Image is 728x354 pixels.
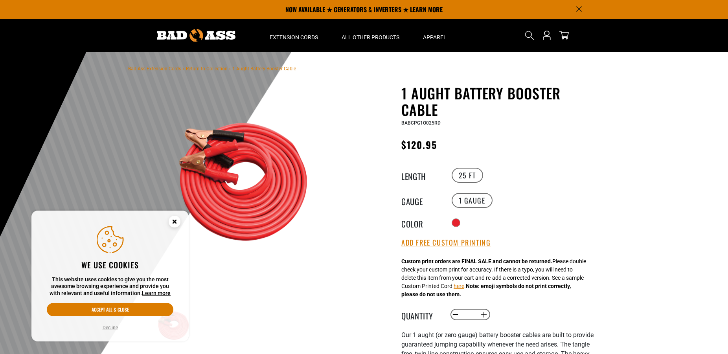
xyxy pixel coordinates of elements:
[401,218,441,228] legend: Color
[232,66,296,72] span: 1 Aught Battery Booster Cable
[47,303,173,316] button: Accept all & close
[401,170,441,180] legend: Length
[31,211,189,342] aside: Cookie Consent
[401,283,571,297] strong: Note: emoji symbols do not print correctly, please do not use them.
[401,257,586,299] div: Please double check your custom print for accuracy. If there is a typo, you will need to delete t...
[401,138,438,152] span: $120.95
[142,290,171,296] a: Learn more
[401,238,491,247] button: Add Free Custom Printing
[401,120,441,126] span: BABCPG1O025RD
[401,310,441,320] label: Quantity
[523,29,536,42] summary: Search
[330,19,411,52] summary: All Other Products
[452,168,483,183] label: 25 FT
[454,282,464,290] button: here
[258,19,330,52] summary: Extension Cords
[47,260,173,270] h2: We use cookies
[157,29,235,42] img: Bad Ass Extension Cords
[151,86,341,276] img: red
[229,66,231,72] span: ›
[47,276,173,297] p: This website uses cookies to give you the most awesome browsing experience and provide you with r...
[411,19,458,52] summary: Apparel
[128,64,296,73] nav: breadcrumbs
[423,34,447,41] span: Apparel
[270,34,318,41] span: Extension Cords
[401,258,552,264] strong: Custom print orders are FINAL SALE and cannot be returned.
[401,195,441,205] legend: Gauge
[452,193,493,208] label: 1 Gauge
[401,85,594,118] h1: 1 Aught Battery Booster Cable
[342,34,399,41] span: All Other Products
[186,66,228,72] a: Return to Collection
[128,66,181,72] a: Bad Ass Extension Cords
[183,66,184,72] span: ›
[100,324,120,332] button: Decline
